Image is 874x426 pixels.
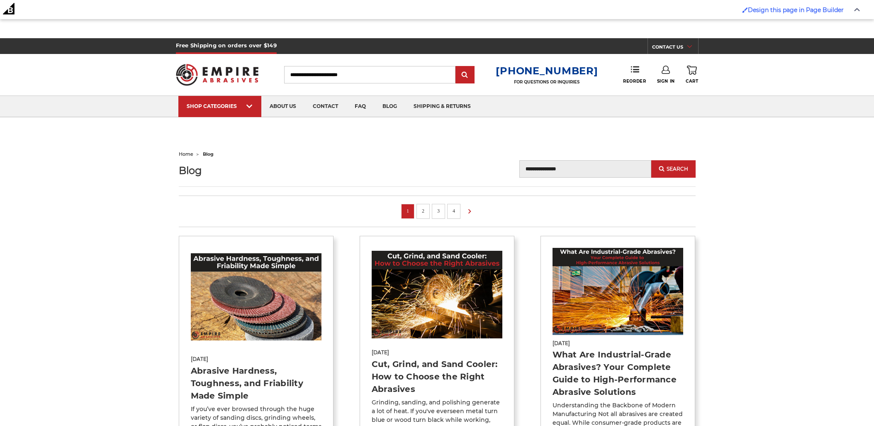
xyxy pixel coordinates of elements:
img: Close Admin Bar [854,8,860,12]
a: home [179,151,193,157]
img: Cut, Grind, and Sand Cooler: How to Choose the Right Abrasives [372,251,503,338]
a: about us [261,96,304,117]
a: CONTACT US [652,42,698,54]
span: Reorder [623,78,646,84]
a: [PHONE_NUMBER] [496,65,598,77]
a: What Are Industrial-Grade Abrasives? Your Complete Guide to High-Performance Abrasive Solutions [553,350,677,397]
h5: Free Shipping on orders over $149 [176,38,277,54]
span: [DATE] [553,340,684,347]
img: Abrasive Hardness, Toughness, and Friability Made Simple [191,253,322,340]
span: Sign In [657,78,675,84]
a: Cart [686,66,698,84]
a: faq [346,96,374,117]
a: 4 [450,206,458,215]
img: Enabled brush for page builder edit. [742,7,748,13]
span: Search [667,166,688,172]
p: FOR QUESTIONS OR INQUIRIES [496,79,598,85]
span: [DATE] [191,355,322,363]
a: shipping & returns [405,96,479,117]
input: Submit [457,67,473,83]
a: 2 [419,206,427,215]
a: contact [304,96,346,117]
a: Cut, Grind, and Sand Cooler: How to Choose the Right Abrasives [372,359,498,394]
a: Abrasive Hardness, Toughness, and Friability Made Simple [191,366,303,401]
h1: Blog [179,165,334,176]
div: SHOP CATEGORIES [187,103,253,109]
button: Search [651,160,695,178]
img: What Are Industrial-Grade Abrasives? Your Complete Guide to High-Performance Abrasive Solutions [553,248,684,335]
a: blog [374,96,405,117]
span: Design this page in Page Builder [748,6,844,14]
a: Reorder [623,66,646,83]
span: [DATE] [372,349,503,356]
a: 3 [434,206,443,215]
span: Cart [686,78,698,84]
span: blog [203,151,214,157]
a: Enabled brush for page builder edit. Design this page in Page Builder [738,2,848,18]
a: 1 [404,206,412,215]
img: Empire Abrasives [176,59,259,91]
